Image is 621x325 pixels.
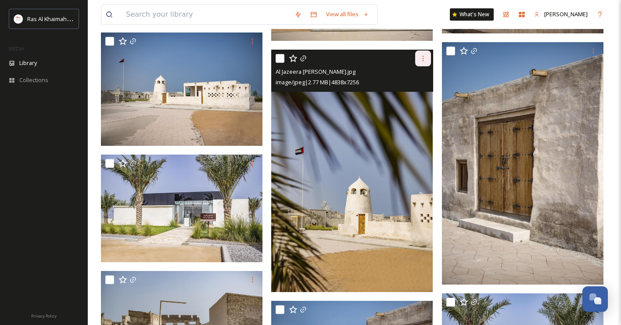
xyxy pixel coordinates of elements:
[122,5,290,24] input: Search your library
[31,313,57,319] span: Privacy Policy
[101,155,262,263] img: Al Jazeera Al Hamra.jpg
[276,78,359,86] span: image/jpeg | 2.77 MB | 4838 x 7256
[582,286,608,312] button: Open Chat
[271,50,433,292] img: Al Jazeera Al Hamra.jpg
[322,6,373,23] a: View all files
[544,10,588,18] span: [PERSON_NAME]
[31,310,57,321] a: Privacy Policy
[276,68,355,76] span: Al Jazeera [PERSON_NAME].jpg
[442,42,603,285] img: Al Jazeera Al Hamra.jpg
[27,14,151,23] span: Ras Al Khaimah Tourism Development Authority
[450,8,494,21] a: What's New
[101,32,262,146] img: Al Jazeera Al Hamra.jpg
[19,59,37,67] span: Library
[9,45,24,52] span: MEDIA
[530,6,592,23] a: [PERSON_NAME]
[19,76,48,84] span: Collections
[14,14,23,23] img: Logo_RAKTDA_RGB-01.png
